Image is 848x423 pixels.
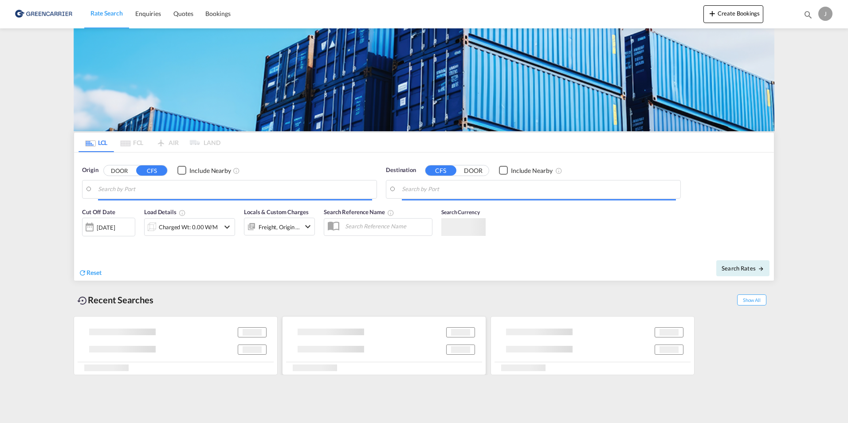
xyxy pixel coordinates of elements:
[722,265,764,272] span: Search Rates
[555,167,562,174] md-icon: Unchecked: Ignores neighbouring ports when fetching rates.Checked : Includes neighbouring ports w...
[104,165,135,176] button: DOOR
[324,208,394,215] span: Search Reference Name
[82,166,98,175] span: Origin
[244,208,309,215] span: Locals & Custom Charges
[222,222,232,232] md-icon: icon-chevron-down
[82,218,135,236] div: [DATE]
[77,295,88,306] md-icon: icon-backup-restore
[74,153,774,281] div: Origin DOOR CFS Checkbox No InkUnchecked: Ignores neighbouring ports when fetching rates.Checked ...
[499,166,553,175] md-checkbox: Checkbox No Ink
[703,5,763,23] button: icon-plus 400-fgCreate Bookings
[74,28,774,131] img: GreenCarrierFCL_LCL.png
[97,223,115,231] div: [DATE]
[177,166,231,175] md-checkbox: Checkbox No Ink
[79,268,102,278] div: icon-refreshReset
[425,165,456,176] button: CFS
[458,165,489,176] button: DOOR
[189,166,231,175] div: Include Nearby
[511,166,553,175] div: Include Nearby
[402,183,676,196] input: Search by Port
[79,133,220,152] md-pagination-wrapper: Use the left and right arrow keys to navigate between tabs
[441,209,480,215] span: Search Currency
[173,10,193,17] span: Quotes
[82,235,89,247] md-datepicker: Select
[387,209,394,216] md-icon: Your search will be saved by the below given name
[79,133,114,152] md-tab-item: LCL
[386,166,416,175] span: Destination
[82,208,115,215] span: Cut Off Date
[86,269,102,276] span: Reset
[74,290,157,310] div: Recent Searches
[737,294,766,305] span: Show All
[136,165,167,176] button: CFS
[341,219,432,233] input: Search Reference Name
[98,183,372,196] input: Search by Port
[233,167,240,174] md-icon: Unchecked: Ignores neighbouring ports when fetching rates.Checked : Includes neighbouring ports w...
[144,208,186,215] span: Load Details
[79,269,86,277] md-icon: icon-refresh
[716,260,769,276] button: Search Ratesicon-arrow-right
[302,221,313,232] md-icon: icon-chevron-down
[707,8,718,19] md-icon: icon-plus 400-fg
[159,221,218,233] div: Charged Wt: 0.00 W/M
[259,221,300,233] div: Freight Origin Destination
[144,218,235,236] div: Charged Wt: 0.00 W/Micon-chevron-down
[135,10,161,17] span: Enquiries
[803,10,813,20] md-icon: icon-magnify
[13,4,73,24] img: b0b18ec08afe11efb1d4932555f5f09d.png
[758,266,764,272] md-icon: icon-arrow-right
[803,10,813,23] div: icon-magnify
[205,10,230,17] span: Bookings
[90,9,123,17] span: Rate Search
[818,7,832,21] div: J
[179,209,186,216] md-icon: Chargeable Weight
[244,218,315,235] div: Freight Origin Destinationicon-chevron-down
